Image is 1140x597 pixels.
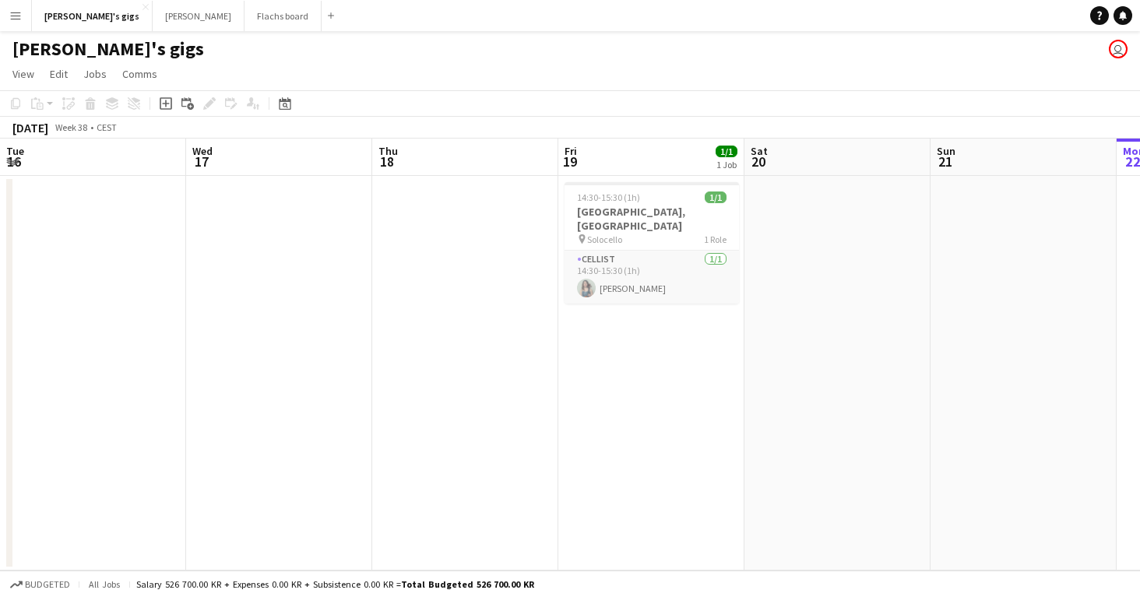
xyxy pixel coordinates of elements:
[86,578,123,590] span: All jobs
[122,67,157,81] span: Comms
[136,578,534,590] div: Salary 526 700.00 KR + Expenses 0.00 KR + Subsistence 0.00 KR =
[565,144,577,158] span: Fri
[751,144,768,158] span: Sat
[32,1,153,31] button: [PERSON_NAME]'s gigs
[12,37,204,61] h1: [PERSON_NAME]'s gigs
[50,67,68,81] span: Edit
[8,576,72,593] button: Budgeted
[4,153,24,170] span: 16
[705,191,727,203] span: 1/1
[577,191,640,203] span: 14:30-15:30 (1h)
[190,153,213,170] span: 17
[245,1,322,31] button: Flachs board
[44,64,74,84] a: Edit
[6,64,40,84] a: View
[748,153,768,170] span: 20
[716,146,737,157] span: 1/1
[6,144,24,158] span: Tue
[12,120,48,135] div: [DATE]
[937,144,955,158] span: Sun
[565,182,739,304] app-job-card: 14:30-15:30 (1h)1/1[GEOGRAPHIC_DATA], [GEOGRAPHIC_DATA] Solocello1 RoleCellist1/114:30-15:30 (1h)...
[587,234,622,245] span: Solocello
[97,121,117,133] div: CEST
[716,159,737,170] div: 1 Job
[12,67,34,81] span: View
[378,144,398,158] span: Thu
[116,64,164,84] a: Comms
[25,579,70,590] span: Budgeted
[565,251,739,304] app-card-role: Cellist1/114:30-15:30 (1h)[PERSON_NAME]
[565,205,739,233] h3: [GEOGRAPHIC_DATA], [GEOGRAPHIC_DATA]
[934,153,955,170] span: 21
[153,1,245,31] button: [PERSON_NAME]
[83,67,107,81] span: Jobs
[401,578,534,590] span: Total Budgeted 526 700.00 KR
[77,64,113,84] a: Jobs
[192,144,213,158] span: Wed
[1109,40,1128,58] app-user-avatar: Asger Søgaard Hajslund
[376,153,398,170] span: 18
[562,153,577,170] span: 19
[51,121,90,133] span: Week 38
[704,234,727,245] span: 1 Role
